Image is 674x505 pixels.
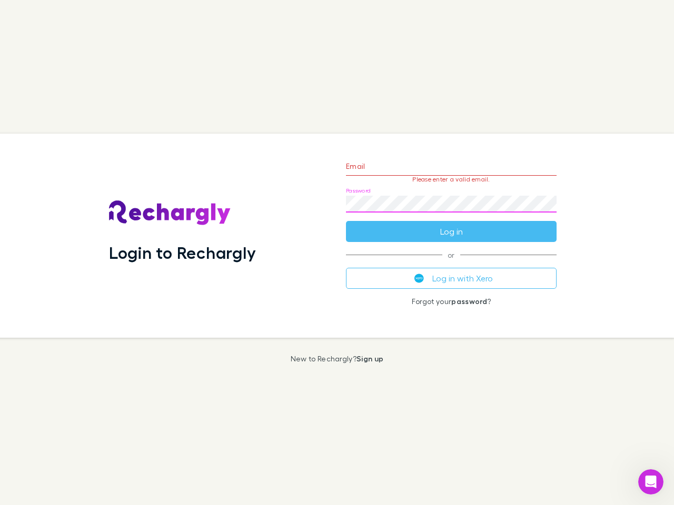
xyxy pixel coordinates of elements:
[346,187,371,195] label: Password
[109,243,256,262] h1: Login to Rechargly
[638,469,663,494] iframe: Intercom live chat
[346,268,557,289] button: Log in with Xero
[414,274,424,283] img: Xero's logo
[346,176,557,183] p: Please enter a valid email.
[291,355,384,363] p: New to Rechargly?
[346,221,557,242] button: Log in
[346,297,557,306] p: Forgot your ?
[451,297,487,306] a: password
[109,200,231,226] img: Rechargly's Logo
[356,354,383,363] a: Sign up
